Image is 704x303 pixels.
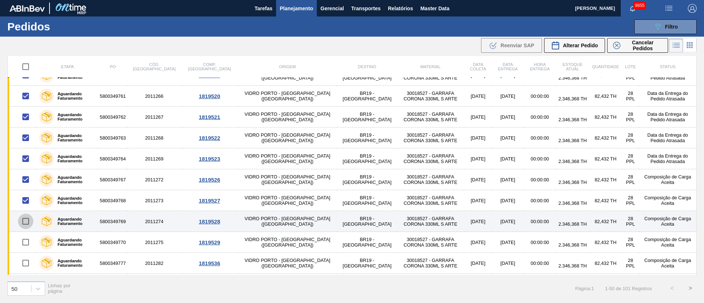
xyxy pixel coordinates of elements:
td: [DATE] [492,128,524,148]
td: VIDRO PORTO - [GEOGRAPHIC_DATA] ([GEOGRAPHIC_DATA]) [238,253,338,274]
td: 5800349778 [99,274,127,295]
td: 00:00:00 [524,190,556,211]
td: BR19 - [GEOGRAPHIC_DATA] [337,211,397,232]
td: [DATE] [492,148,524,169]
td: 30018527 - GARRAFA CORONA 330ML S ARTE [397,148,464,169]
span: Quantidade [592,64,619,69]
td: Composição de Carga Aceita [639,232,697,253]
span: 2.346,368 TH [558,263,587,269]
td: 2011282 [127,253,181,274]
td: [DATE] [464,86,492,107]
button: > [681,279,700,298]
td: 28 PPL [622,169,639,190]
a: Aguardando Faturamento58003497772011282VIDRO PORTO - [GEOGRAPHIC_DATA] ([GEOGRAPHIC_DATA])BR19 - ... [8,253,697,274]
td: 30018527 - GARRAFA CORONA 330ML S ARTE [397,253,464,274]
td: BR19 - [GEOGRAPHIC_DATA] [337,128,397,148]
td: VIDRO PORTO - [GEOGRAPHIC_DATA] ([GEOGRAPHIC_DATA]) [238,86,338,107]
button: Cancelar Pedidos [607,38,668,53]
td: BR19 - [GEOGRAPHIC_DATA] [337,86,397,107]
a: Aguardando Faturamento58003497642011269VIDRO PORTO - [GEOGRAPHIC_DATA] ([GEOGRAPHIC_DATA])BR19 - ... [8,148,697,169]
td: 82,432 TH [589,107,622,128]
button: Alterar Pedido [544,38,605,53]
div: 1819523 [183,156,236,162]
td: 2011267 [127,107,181,128]
td: [DATE] [492,107,524,128]
td: 00:00:00 [524,128,556,148]
label: Aguardando Faturamento [54,217,96,226]
button: < [663,279,681,298]
td: 28 PPL [622,86,639,107]
span: 2.346,368 TH [558,117,587,122]
label: Aguardando Faturamento [54,175,96,184]
span: 2.346,368 TH [558,159,587,164]
td: Composição de Carga Aceita [639,211,697,232]
td: 28 PPL [622,148,639,169]
td: [DATE] [464,274,492,295]
label: Aguardando Faturamento [54,238,96,247]
td: [DATE] [492,190,524,211]
span: 1 - 50 de 101 Registros [605,286,652,291]
td: [DATE] [492,274,524,295]
span: 2.346,368 TH [558,221,587,227]
td: Composição de Carga Aceita [639,274,697,295]
label: Aguardando Faturamento [54,112,96,121]
span: 9855 [633,1,646,10]
td: BR19 - [GEOGRAPHIC_DATA] [337,148,397,169]
td: 82,432 TH [589,169,622,190]
button: Filtro [634,19,697,34]
a: Aguardando Faturamento58003497702011275VIDRO PORTO - [GEOGRAPHIC_DATA] ([GEOGRAPHIC_DATA])BR19 - ... [8,232,697,253]
div: 1819526 [183,177,236,183]
td: 2011283 [127,274,181,295]
a: Aguardando Faturamento58003497782011283VIDRO PORTO - [GEOGRAPHIC_DATA] ([GEOGRAPHIC_DATA])BR19 - ... [8,274,697,295]
td: [DATE] [492,169,524,190]
div: 1819520 [183,93,236,99]
td: 2011266 [127,86,181,107]
span: Hora Entrega [530,62,550,71]
td: Data da Entrega do Pedido Atrasada [639,86,697,107]
span: 2.346,368 TH [558,75,587,81]
td: 2011274 [127,211,181,232]
button: Notificações [621,3,644,14]
td: 5800349769 [99,211,127,232]
td: 28 PPL [622,128,639,148]
td: 5800349770 [99,232,127,253]
td: BR19 - [GEOGRAPHIC_DATA] [337,107,397,128]
td: 00:00:00 [524,169,556,190]
span: Tarefas [254,4,272,13]
td: BR19 - [GEOGRAPHIC_DATA] [337,169,397,190]
td: 2011275 [127,232,181,253]
td: 5800349761 [99,86,127,107]
td: 00:00:00 [524,211,556,232]
div: 1819528 [183,218,236,225]
td: 82,432 TH [589,190,622,211]
td: 5800349764 [99,148,127,169]
td: 2011273 [127,190,181,211]
a: Aguardando Faturamento58003497692011274VIDRO PORTO - [GEOGRAPHIC_DATA] ([GEOGRAPHIC_DATA])BR19 - ... [8,211,697,232]
td: Composição de Carga Aceita [639,190,697,211]
span: Lote [625,64,636,69]
td: 00:00:00 [524,107,556,128]
span: Reenviar SAP [500,43,534,48]
td: 28 PPL [622,211,639,232]
td: 82,432 TH [589,86,622,107]
a: Aguardando Faturamento58003497672011272VIDRO PORTO - [GEOGRAPHIC_DATA] ([GEOGRAPHIC_DATA])BR19 - ... [8,169,697,190]
div: Reenviar SAP [481,38,542,53]
span: Cód. [GEOGRAPHIC_DATA] [133,62,175,71]
div: 1819527 [183,197,236,204]
td: 5800349768 [99,190,127,211]
span: Página : 1 [575,286,594,291]
td: 82,432 TH [589,274,622,295]
span: 2.346,368 TH [558,138,587,143]
td: VIDRO PORTO - [GEOGRAPHIC_DATA] ([GEOGRAPHIC_DATA]) [238,274,338,295]
td: Data da Entrega do Pedido Atrasada [639,128,697,148]
td: 30018527 - GARRAFA CORONA 330ML S ARTE [397,232,464,253]
span: Destino [358,64,376,69]
span: 2.346,368 TH [558,180,587,185]
td: [DATE] [464,253,492,274]
span: PO [110,64,116,69]
td: [DATE] [492,211,524,232]
td: VIDRO PORTO - [GEOGRAPHIC_DATA] ([GEOGRAPHIC_DATA]) [238,148,338,169]
td: VIDRO PORTO - [GEOGRAPHIC_DATA] ([GEOGRAPHIC_DATA]) [238,232,338,253]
